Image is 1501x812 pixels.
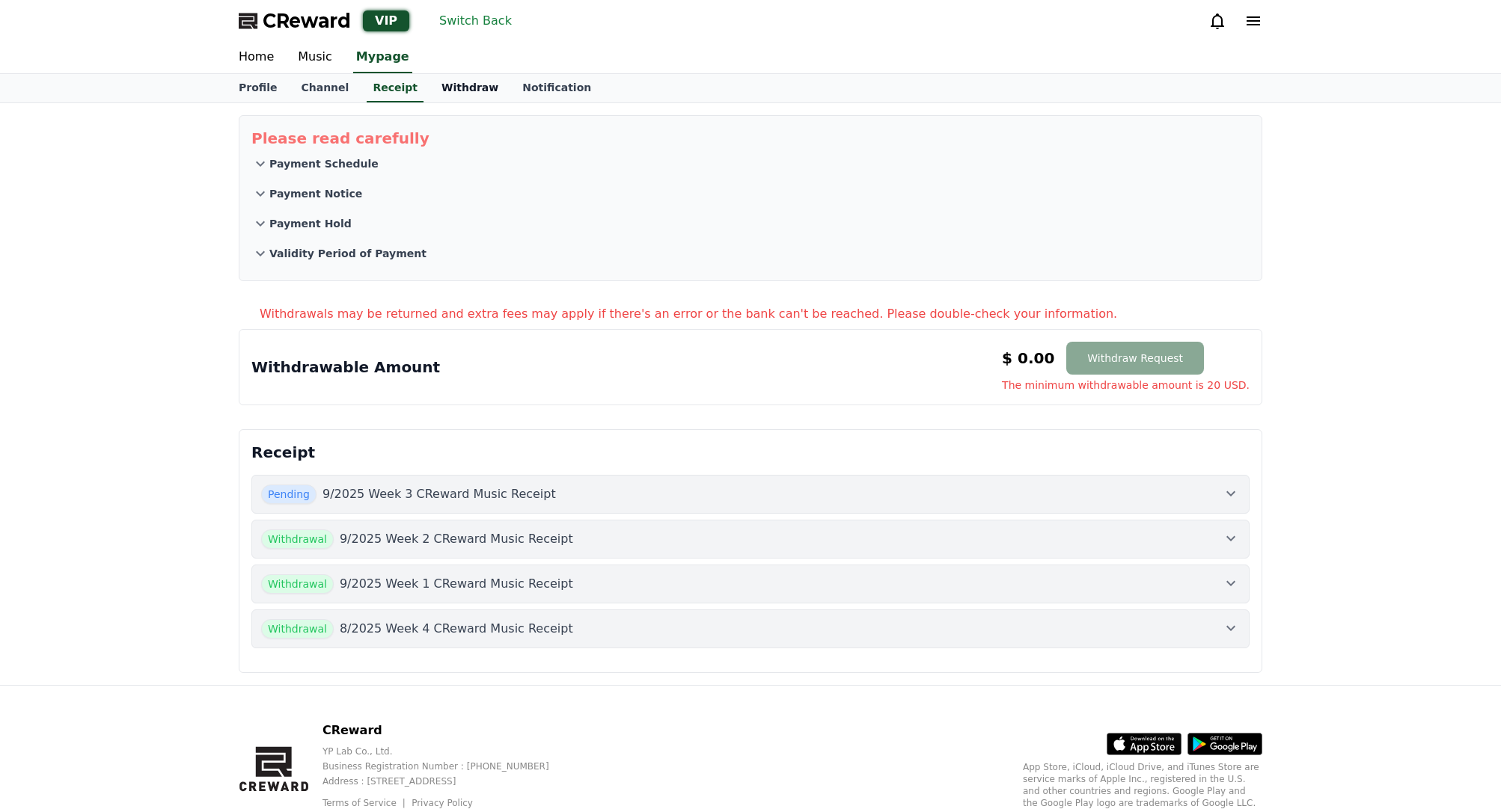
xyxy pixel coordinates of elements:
[251,128,1250,149] p: Please read carefully
[260,305,1262,323] p: Withdrawals may be returned and extra fees may apply if there's an error or the bank can't be rea...
[269,216,352,231] p: Payment Hold
[251,239,1250,268] button: Validity Period of Payment
[1002,378,1250,393] span: The minimum withdrawable amount is 20 USD.
[289,74,361,102] a: Channel
[322,775,573,787] p: Address : [STREET_ADDRESS]
[261,619,334,639] span: Withdrawal
[412,798,473,808] a: Privacy Policy
[433,9,518,33] button: Switch Back
[261,574,334,594] span: Withdrawal
[261,485,317,504] span: Pending
[269,156,379,171] p: Payment Schedule
[263,9,351,33] span: CReward
[251,520,1250,559] button: Withdrawal 9/2025 Week 2 CReward Music Receipt
[322,760,573,772] p: Business Registration Number : [PHONE_NUMBER]
[269,186,362,201] p: Payment Notice
[340,620,573,638] p: 8/2025 Week 4 CReward Music Receipt
[1002,348,1054,369] p: $ 0.00
[251,565,1250,603] button: Withdrawal 9/2025 Week 1 CReward Music Receipt
[322,485,556,503] p: 9/2025 Week 3 CReward Music Receipt
[353,42,412,73] a: Mypage
[251,609,1250,648] button: Withdrawal 8/2025 Week 4 CReward Music Receipt
[269,246,427,261] p: Validity Period of Payment
[340,530,573,548] p: 9/2025 Week 2 CReward Music Receipt
[429,74,510,102] a: Withdraw
[239,9,351,33] a: CReward
[1023,761,1262,809] p: App Store, iCloud, iCloud Drive, and iTunes Store are service marks of Apple Inc., registered in ...
[251,357,440,378] p: Withdrawable Amount
[367,74,424,102] a: Receipt
[363,10,409,31] div: VIP
[261,529,334,549] span: Withdrawal
[251,179,1250,209] button: Payment Notice
[227,42,286,73] a: Home
[286,42,344,73] a: Music
[1066,342,1204,375] button: Withdraw Request
[340,575,573,593] p: 9/2025 Week 1 CReward Music Receipt
[510,74,603,102] a: Notification
[227,74,289,102] a: Profile
[251,442,1250,463] p: Receipt
[322,722,573,739] p: CReward
[251,209,1250,239] button: Payment Hold
[322,745,573,757] p: YP Lab Co., Ltd.
[251,475,1250,514] button: Pending 9/2025 Week 3 CReward Music Receipt
[322,798,408,808] a: Terms of Service
[251,149,1250,179] button: Payment Schedule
